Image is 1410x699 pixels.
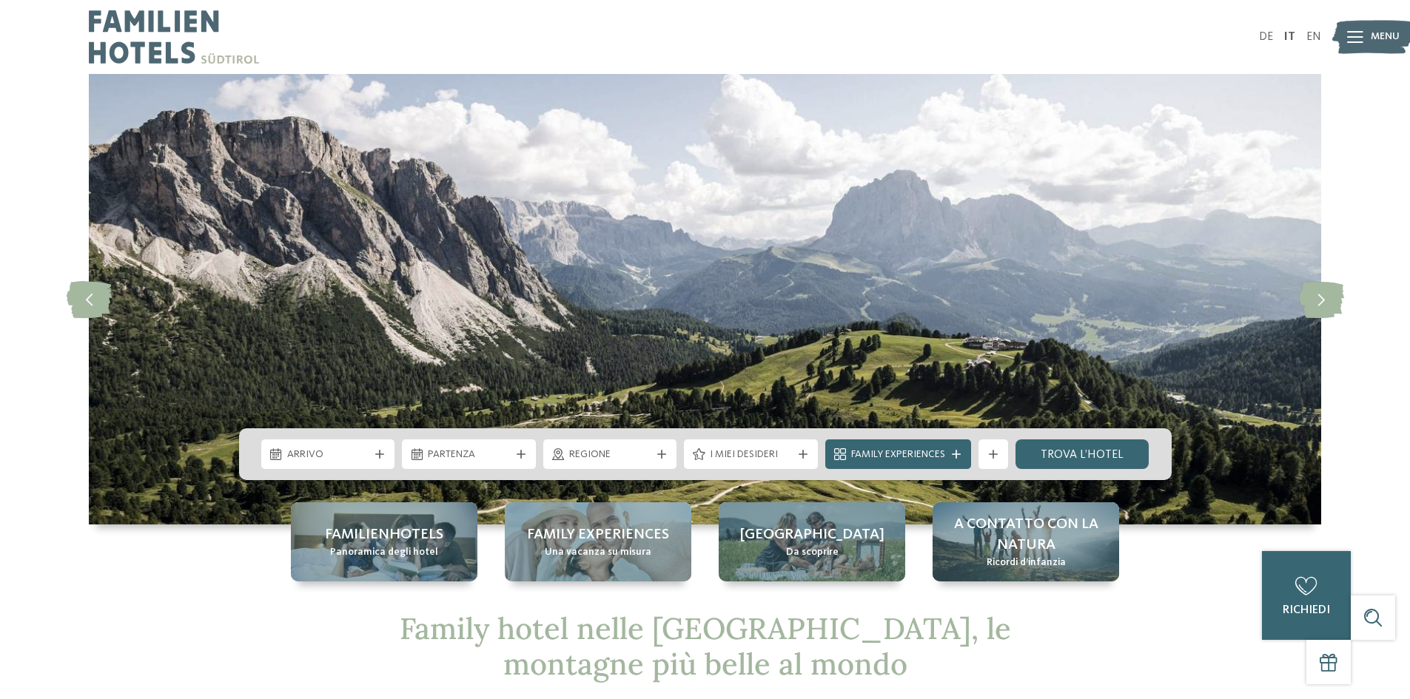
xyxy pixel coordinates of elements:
[933,502,1119,581] a: Family hotel nelle Dolomiti: una vacanza nel regno dei Monti Pallidi A contatto con la natura Ric...
[400,609,1011,683] span: Family hotel nelle [GEOGRAPHIC_DATA], le montagne più belle al mondo
[325,524,443,545] span: Familienhotels
[1283,604,1330,616] span: richiedi
[569,448,651,462] span: Regione
[947,514,1104,556] span: A contatto con la natura
[1306,31,1321,43] a: EN
[505,502,691,581] a: Family hotel nelle Dolomiti: una vacanza nel regno dei Monti Pallidi Family experiences Una vacan...
[527,524,669,545] span: Family experiences
[740,524,884,545] span: [GEOGRAPHIC_DATA]
[1259,31,1273,43] a: DE
[1371,30,1400,44] span: Menu
[1015,439,1149,469] a: trova l’hotel
[89,74,1321,524] img: Family hotel nelle Dolomiti: una vacanza nel regno dei Monti Pallidi
[428,448,510,462] span: Partenza
[1284,31,1295,43] a: IT
[786,545,839,560] span: Da scoprire
[287,448,369,462] span: Arrivo
[545,545,651,560] span: Una vacanza su misura
[719,502,905,581] a: Family hotel nelle Dolomiti: una vacanza nel regno dei Monti Pallidi [GEOGRAPHIC_DATA] Da scoprire
[710,448,792,462] span: I miei desideri
[330,545,438,560] span: Panoramica degli hotel
[987,556,1066,570] span: Ricordi d’infanzia
[1262,551,1351,640] a: richiedi
[851,448,945,462] span: Family Experiences
[291,502,477,581] a: Family hotel nelle Dolomiti: una vacanza nel regno dei Monti Pallidi Familienhotels Panoramica de...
